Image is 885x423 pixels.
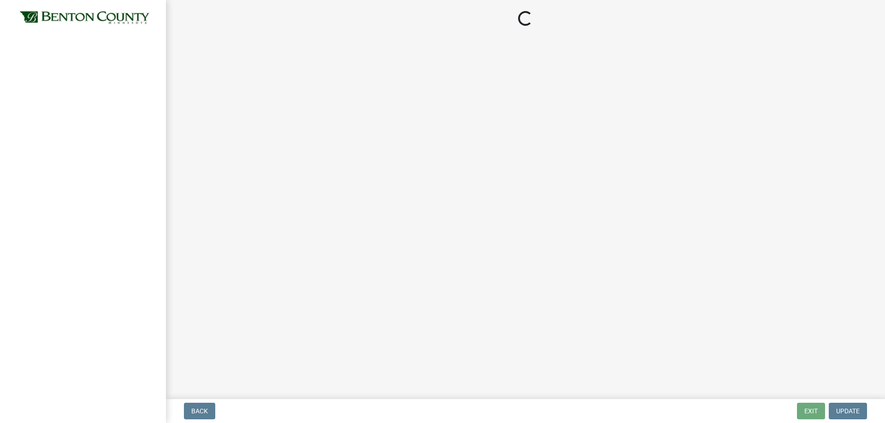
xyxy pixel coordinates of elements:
[829,403,867,419] button: Update
[18,10,151,26] img: Benton County, Minnesota
[836,407,860,415] span: Update
[797,403,825,419] button: Exit
[191,407,208,415] span: Back
[184,403,215,419] button: Back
